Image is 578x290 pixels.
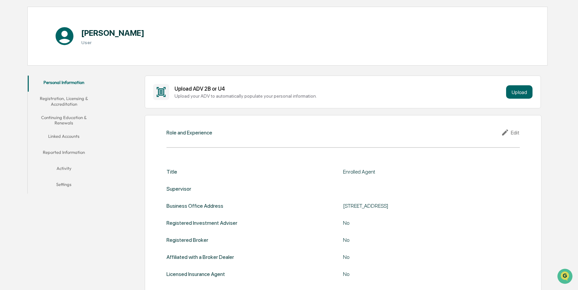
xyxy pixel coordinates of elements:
div: We're available if you need us! [23,58,85,63]
button: Start new chat [114,53,122,61]
a: 🗄️Attestations [46,82,86,94]
button: Continuing Education & Renewals [28,111,100,130]
a: 🔎Data Lookup [4,94,45,106]
h3: User [81,40,144,45]
div: Affiliated with a Broker Dealer [166,254,234,260]
div: Licensed Insurance Agent [166,271,225,277]
div: No [343,254,510,260]
div: 🔎 [7,98,12,103]
div: Enrolled Agent [343,169,510,175]
span: Data Lookup [13,97,42,104]
a: 🖐️Preclearance [4,82,46,94]
div: 🖐️ [7,85,12,90]
a: Powered byPylon [47,113,81,118]
div: Upload ADV 2B or U4 [175,86,503,92]
div: Registered Broker [166,237,208,243]
div: Business Office Address [166,203,223,209]
button: Upload [506,85,533,99]
p: How can we help? [7,14,122,25]
div: Registered Investment Adviser [166,220,237,226]
span: Preclearance [13,84,43,91]
div: No [343,220,510,226]
img: 1746055101610-c473b297-6a78-478c-a979-82029cc54cd1 [7,51,19,63]
div: Role and Experience [166,129,212,136]
span: Pylon [67,113,81,118]
span: Attestations [55,84,83,91]
div: secondary tabs example [28,76,100,194]
div: Supervisor [166,186,191,192]
button: Registration, Licensing & Accreditation [28,92,100,111]
button: Activity [28,162,100,178]
div: Title [166,169,177,175]
div: Start new chat [23,51,110,58]
h1: [PERSON_NAME] [81,28,144,38]
div: Upload your ADV to automatically populate your personal information. [175,93,503,99]
div: No [343,271,510,277]
iframe: Open customer support [557,268,575,286]
button: Linked Accounts [28,129,100,146]
button: Personal Information [28,76,100,92]
div: 🗄️ [48,85,54,90]
button: Settings [28,178,100,194]
button: Reported Information [28,146,100,162]
div: [STREET_ADDRESS] [343,203,510,209]
div: No [343,237,510,243]
div: Edit [501,128,520,136]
